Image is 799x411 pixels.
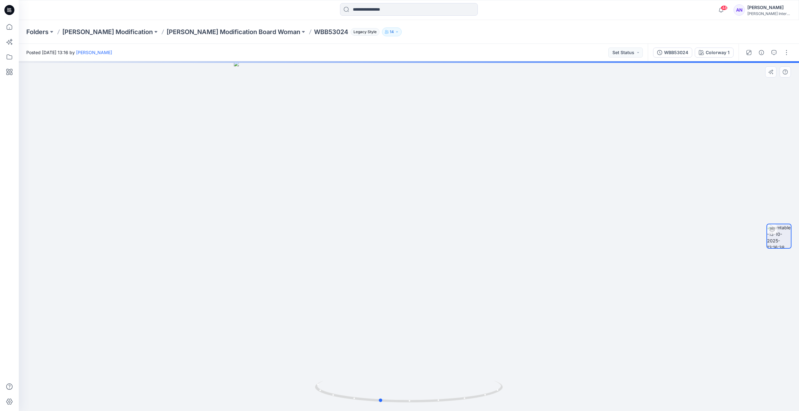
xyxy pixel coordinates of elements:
[756,48,766,58] button: Details
[706,49,729,56] div: Colorway 1
[62,28,153,36] a: [PERSON_NAME] Modification
[76,50,112,55] a: [PERSON_NAME]
[695,48,734,58] button: Colorway 1
[382,28,402,36] button: 14
[767,224,791,248] img: turntable-13-10-2025-13:16:38
[747,4,791,11] div: [PERSON_NAME]
[26,49,112,56] span: Posted [DATE] 13:16 by
[721,5,728,10] span: 48
[314,28,348,36] p: WBB53024
[351,28,379,36] span: Legacy Style
[734,4,745,16] div: AN
[167,28,300,36] a: [PERSON_NAME] Modification Board Woman
[747,11,791,16] div: [PERSON_NAME] International
[664,49,688,56] div: WBB53024
[26,28,49,36] a: Folders
[348,28,379,36] button: Legacy Style
[390,28,394,35] p: 14
[653,48,692,58] button: WBB53024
